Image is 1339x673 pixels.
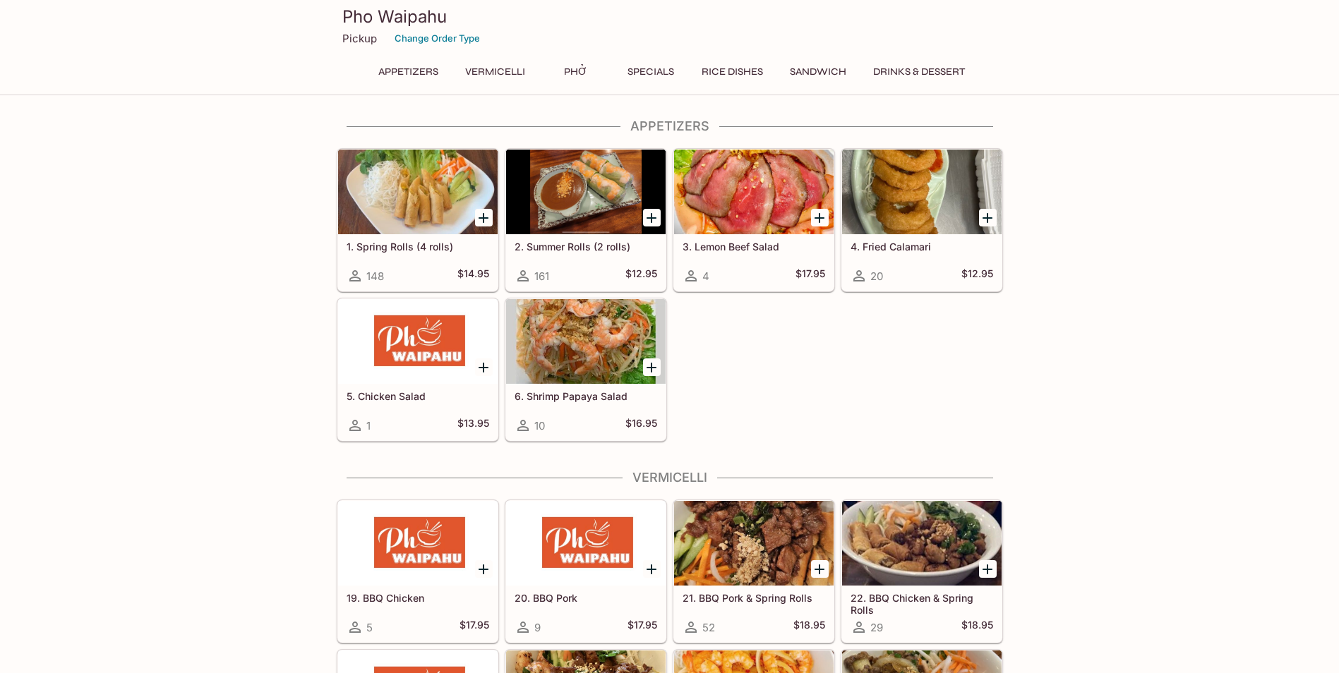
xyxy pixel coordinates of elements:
[674,501,834,586] div: 21. BBQ Pork & Spring Rolls
[371,62,446,82] button: Appetizers
[851,241,993,253] h5: 4. Fried Calamari
[683,592,825,604] h5: 21. BBQ Pork & Spring Rolls
[342,6,997,28] h3: Pho Waipahu
[643,560,661,578] button: Add 20. BBQ Pork
[515,241,657,253] h5: 2. Summer Rolls (2 rolls)
[628,619,657,636] h5: $17.95
[842,501,1002,586] div: 22. BBQ Chicken & Spring Rolls
[457,417,489,434] h5: $13.95
[366,269,384,283] span: 148
[841,500,1002,643] a: 22. BBQ Chicken & Spring Rolls29$18.95
[961,267,993,284] h5: $12.95
[674,150,834,234] div: 3. Lemon Beef Salad
[795,267,825,284] h5: $17.95
[515,390,657,402] h5: 6. Shrimp Papaya Salad
[460,619,489,636] h5: $17.95
[842,150,1002,234] div: 4. Fried Calamari
[457,62,533,82] button: Vermicelli
[643,209,661,226] button: Add 2. Summer Rolls (2 rolls)
[347,592,489,604] h5: 19. BBQ Chicken
[475,358,493,376] button: Add 5. Chicken Salad
[811,560,829,578] button: Add 21. BBQ Pork & Spring Rolls
[625,417,657,434] h5: $16.95
[694,62,771,82] button: Rice Dishes
[457,267,489,284] h5: $14.95
[534,621,541,634] span: 9
[337,119,1003,134] h4: Appetizers
[337,298,498,441] a: 5. Chicken Salad1$13.95
[673,149,834,291] a: 3. Lemon Beef Salad4$17.95
[702,621,715,634] span: 52
[475,209,493,226] button: Add 1. Spring Rolls (4 rolls)
[338,299,498,384] div: 5. Chicken Salad
[534,419,545,432] span: 10
[347,241,489,253] h5: 1. Spring Rolls (4 rolls)
[337,470,1003,485] h4: Vermicelli
[337,149,498,291] a: 1. Spring Rolls (4 rolls)148$14.95
[506,299,666,384] div: 6. Shrimp Papaya Salad
[841,149,1002,291] a: 4. Fried Calamari20$12.95
[870,621,883,634] span: 29
[619,62,683,82] button: Specials
[515,592,657,604] h5: 20. BBQ Pork
[865,62,973,82] button: Drinks & Dessert
[643,358,661,376] button: Add 6. Shrimp Papaya Salad
[505,500,666,643] a: 20. BBQ Pork9$17.95
[388,28,486,49] button: Change Order Type
[870,269,883,283] span: 20
[347,390,489,402] h5: 5. Chicken Salad
[702,269,709,283] span: 4
[961,619,993,636] h5: $18.95
[979,209,997,226] button: Add 4. Fried Calamari
[979,560,997,578] button: Add 22. BBQ Chicken & Spring Rolls
[811,209,829,226] button: Add 3. Lemon Beef Salad
[544,62,608,82] button: Phở
[673,500,834,643] a: 21. BBQ Pork & Spring Rolls52$18.95
[851,592,993,615] h5: 22. BBQ Chicken & Spring Rolls
[625,267,657,284] h5: $12.95
[366,621,373,634] span: 5
[793,619,825,636] h5: $18.95
[782,62,854,82] button: Sandwich
[475,560,493,578] button: Add 19. BBQ Chicken
[506,150,666,234] div: 2. Summer Rolls (2 rolls)
[366,419,371,432] span: 1
[342,32,377,45] p: Pickup
[338,150,498,234] div: 1. Spring Rolls (4 rolls)
[506,501,666,586] div: 20. BBQ Pork
[505,149,666,291] a: 2. Summer Rolls (2 rolls)161$12.95
[683,241,825,253] h5: 3. Lemon Beef Salad
[337,500,498,643] a: 19. BBQ Chicken5$17.95
[505,298,666,441] a: 6. Shrimp Papaya Salad10$16.95
[534,269,549,283] span: 161
[338,501,498,586] div: 19. BBQ Chicken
